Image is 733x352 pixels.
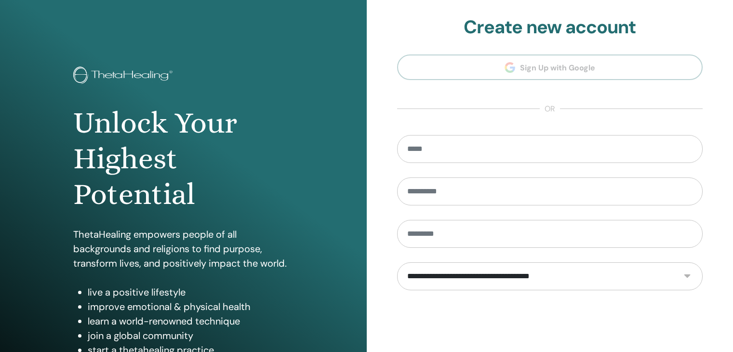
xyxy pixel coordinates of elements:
[88,328,293,343] li: join a global community
[73,227,293,271] p: ThetaHealing empowers people of all backgrounds and religions to find purpose, transform lives, a...
[73,105,293,213] h1: Unlock Your Highest Potential
[88,299,293,314] li: improve emotional & physical health
[88,314,293,328] li: learn a world-renowned technique
[397,16,703,39] h2: Create new account
[88,285,293,299] li: live a positive lifestyle
[540,103,560,115] span: or
[477,305,623,342] iframe: reCAPTCHA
